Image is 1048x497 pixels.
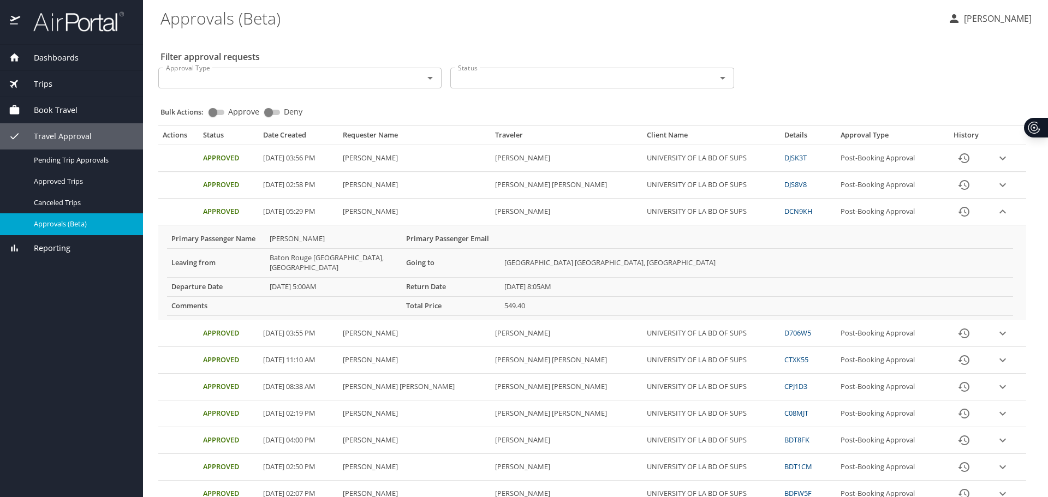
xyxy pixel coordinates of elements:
button: History [951,400,977,427]
td: [DATE] 08:38 AM [259,374,338,400]
td: UNIVERSITY OF LA BD OF SUPS [642,172,780,199]
td: Post-Booking Approval [836,320,943,347]
th: Requester Name [338,130,491,145]
span: Approve [228,108,259,116]
button: expand row [995,459,1011,475]
button: History [951,199,977,225]
td: Approved [199,320,259,347]
th: History [942,130,990,145]
td: [PERSON_NAME] [PERSON_NAME] [491,400,643,427]
td: [PERSON_NAME] [PERSON_NAME] [491,347,643,374]
td: UNIVERSITY OF LA BD OF SUPS [642,427,780,454]
td: UNIVERSITY OF LA BD OF SUPS [642,400,780,427]
td: Post-Booking Approval [836,199,943,225]
button: expand row [995,177,1011,193]
table: More info for approvals [167,230,1013,316]
button: expand row [995,379,1011,395]
a: D706W5 [784,328,811,338]
h2: Filter approval requests [160,48,260,65]
button: expand row [995,405,1011,422]
td: UNIVERSITY OF LA BD OF SUPS [642,454,780,481]
td: Approved [199,427,259,454]
td: [DATE] 11:10 AM [259,347,338,374]
td: [DATE] 02:50 PM [259,454,338,481]
button: expand row [995,352,1011,368]
td: [PERSON_NAME] [PERSON_NAME] [491,172,643,199]
button: expand row [995,432,1011,448]
td: Post-Booking Approval [836,145,943,172]
th: Total Price [402,296,500,315]
td: [DATE] 04:00 PM [259,427,338,454]
td: [PERSON_NAME] [338,454,491,481]
td: [DATE] 03:55 PM [259,320,338,347]
span: Dashboards [20,52,79,64]
td: [GEOGRAPHIC_DATA] [GEOGRAPHIC_DATA], [GEOGRAPHIC_DATA] [500,248,1013,277]
td: [DATE] 05:29 PM [259,199,338,225]
button: Open [715,70,730,86]
a: CTXK55 [784,355,808,364]
td: UNIVERSITY OF LA BD OF SUPS [642,374,780,400]
td: [PERSON_NAME] [338,145,491,172]
td: Approved [199,454,259,481]
th: Status [199,130,259,145]
th: Comments [167,296,265,315]
td: [PERSON_NAME] [491,427,643,454]
td: [PERSON_NAME] [338,320,491,347]
td: [PERSON_NAME] [PERSON_NAME] [338,374,491,400]
td: Post-Booking Approval [836,347,943,374]
button: History [951,347,977,373]
a: BDT8FK [784,435,809,445]
td: [PERSON_NAME] [265,230,402,248]
td: [PERSON_NAME] [491,320,643,347]
td: [PERSON_NAME] [491,145,643,172]
th: Return Date [402,277,500,296]
span: Approved Trips [34,176,130,187]
button: History [951,454,977,480]
a: C08MJT [784,408,808,418]
button: expand row [995,203,1011,220]
a: BDT1CM [784,462,812,471]
h1: Approvals (Beta) [160,1,939,35]
button: History [951,145,977,171]
td: UNIVERSITY OF LA BD OF SUPS [642,199,780,225]
td: [PERSON_NAME] [338,347,491,374]
button: expand row [995,150,1011,166]
td: Post-Booking Approval [836,172,943,199]
td: [PERSON_NAME] [PERSON_NAME] [491,374,643,400]
td: Approved [199,172,259,199]
td: Post-Booking Approval [836,400,943,427]
th: Actions [158,130,199,145]
th: Primary Passenger Name [167,230,265,248]
span: Pending Trip Approvals [34,155,130,165]
th: Primary Passenger Email [402,230,500,248]
td: Baton Rouge [GEOGRAPHIC_DATA], [GEOGRAPHIC_DATA] [265,248,402,277]
p: [PERSON_NAME] [961,12,1032,25]
td: Post-Booking Approval [836,374,943,400]
td: Approved [199,400,259,427]
span: Trips [20,78,52,90]
th: Leaving from [167,248,265,277]
td: UNIVERSITY OF LA BD OF SUPS [642,347,780,374]
img: airportal-logo.png [21,11,124,32]
span: Approvals (Beta) [34,219,130,229]
button: History [951,320,977,346]
img: icon-airportal.png [10,11,21,32]
td: [PERSON_NAME] [338,172,491,199]
td: UNIVERSITY OF LA BD OF SUPS [642,320,780,347]
td: UNIVERSITY OF LA BD OF SUPS [642,145,780,172]
td: [DATE] 8:05AM [500,277,1013,296]
td: [PERSON_NAME] [491,454,643,481]
th: Date Created [259,130,338,145]
td: 549.40 [500,296,1013,315]
td: [PERSON_NAME] [491,199,643,225]
th: Going to [402,248,500,277]
button: [PERSON_NAME] [943,9,1036,28]
th: Traveler [491,130,643,145]
span: Travel Approval [20,130,92,142]
span: Deny [284,108,302,116]
td: [PERSON_NAME] [338,427,491,454]
span: Canceled Trips [34,197,130,208]
a: CPJ1D3 [784,381,807,391]
td: [DATE] 02:58 PM [259,172,338,199]
span: Book Travel [20,104,78,116]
